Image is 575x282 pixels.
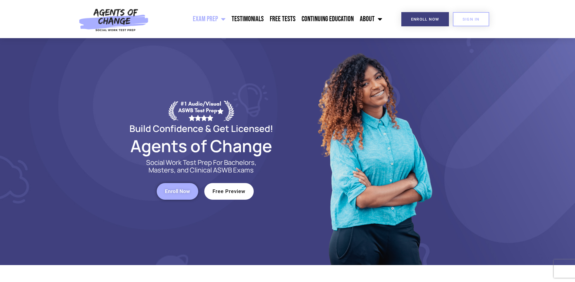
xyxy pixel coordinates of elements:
[152,11,385,27] nav: Menu
[313,38,435,265] img: Website Image 1 (1)
[453,12,489,26] a: SIGN IN
[178,100,224,121] div: #1 Audio/Visual ASWB Test Prep
[212,189,246,194] span: Free Preview
[267,11,299,27] a: Free Tests
[115,139,288,153] h2: Agents of Change
[115,124,288,133] h2: Build Confidence & Get Licensed!
[165,189,190,194] span: Enroll Now
[139,159,263,174] p: Social Work Test Prep For Bachelors, Masters, and Clinical ASWB Exams
[411,17,439,21] span: Enroll Now
[190,11,229,27] a: Exam Prep
[229,11,267,27] a: Testimonials
[357,11,385,27] a: About
[157,183,198,200] a: Enroll Now
[463,17,480,21] span: SIGN IN
[401,12,449,26] a: Enroll Now
[299,11,357,27] a: Continuing Education
[204,183,254,200] a: Free Preview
